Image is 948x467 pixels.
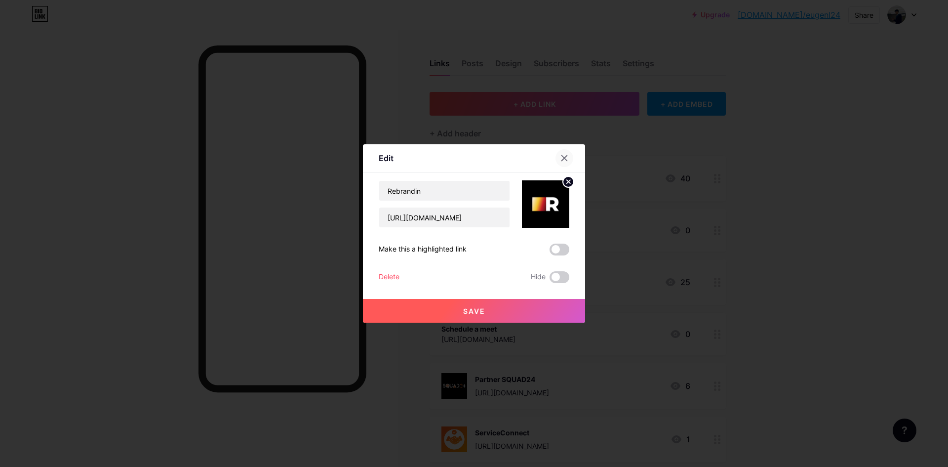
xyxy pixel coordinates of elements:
[379,244,467,255] div: Make this a highlighted link
[531,271,546,283] span: Hide
[379,208,510,227] input: URL
[363,299,585,323] button: Save
[379,271,399,283] div: Delete
[463,307,485,315] span: Save
[379,152,394,164] div: Edit
[379,181,510,201] input: Title
[522,180,569,228] img: link_thumbnail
